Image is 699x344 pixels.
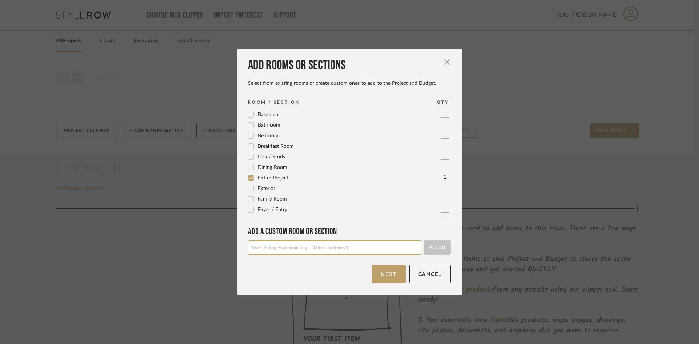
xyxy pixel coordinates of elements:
[248,226,451,237] div: Add a Custom room or Section
[258,123,280,128] span: Bathroom
[409,265,451,283] button: Cancel
[258,112,280,117] span: Basement
[437,99,449,106] div: QTY
[258,197,287,202] span: Family Room
[248,99,300,106] div: ROOM / SECTION
[258,207,287,212] span: Foyer / Entry
[258,154,285,159] span: Den / Study
[440,55,454,69] button: Close
[248,58,451,74] div: Add rooms or sections
[424,240,451,255] button: Add
[248,80,451,87] div: Select from existing rooms or create custom ones to add to the Project and Budget.
[258,186,275,191] span: Exterior
[248,240,422,255] input: Start typing your room (e.g., “John’s Bedroom”)
[258,133,279,138] span: Bedroom
[258,175,288,181] span: Entire Project
[258,144,294,149] span: Breakfast Room
[258,165,287,170] span: Dining Room
[372,265,406,283] button: Next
